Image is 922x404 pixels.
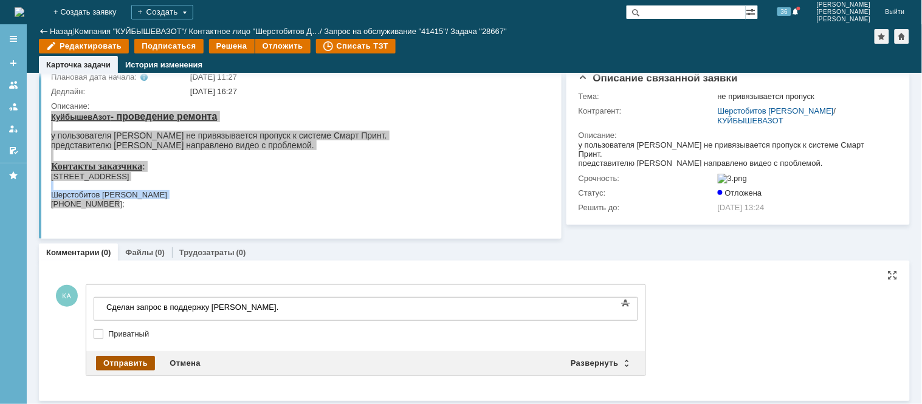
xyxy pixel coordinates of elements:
[817,1,871,9] span: [PERSON_NAME]
[718,106,892,126] div: /
[579,72,738,84] span: Описание связанной заявки
[189,27,320,36] a: Контактное лицо "Шерстобитов Д…
[125,60,202,69] a: История изменения
[777,7,791,16] span: 36
[179,248,235,257] a: Трудозатраты
[75,27,185,36] a: Компания "КУЙБЫШЕВАЗОТ"
[50,27,72,36] a: Назад
[718,203,765,212] span: [DATE] 13:24
[15,7,24,17] img: logo
[718,92,892,101] div: не привязывается пропуск
[619,296,633,310] span: Показать панель инструментов
[51,87,188,97] div: Дедлайн:
[718,174,748,183] img: 3.png
[4,53,23,73] a: Создать заявку
[895,29,909,44] div: Сделать домашней страницей
[155,248,165,257] div: (0)
[72,26,74,35] div: |
[875,29,889,44] div: Добавить в избранное
[236,248,246,257] div: (0)
[579,203,715,213] div: Решить до:
[190,72,545,82] div: [DATE] 11:27
[46,248,100,257] a: Комментарии
[817,16,871,23] span: [PERSON_NAME]
[450,27,507,36] div: Задача "28667"
[190,87,545,97] div: [DATE] 16:27
[101,248,111,257] div: (0)
[75,27,189,36] div: /
[189,27,325,36] div: /
[131,5,193,19] div: Создать
[51,101,547,111] div: Описание:
[718,106,834,115] a: Шерстобитов [PERSON_NAME]
[15,7,24,17] a: Перейти на домашнюю страницу
[579,188,715,198] div: Статус:
[817,9,871,16] span: [PERSON_NAME]
[888,270,898,280] div: На всю страницу
[4,141,23,160] a: Мои согласования
[325,27,451,36] div: /
[746,5,758,17] span: Расширенный поиск
[325,27,447,36] a: Запрос на обслуживание "41415"
[108,329,636,339] label: Приватный
[4,75,23,95] a: Заявки на командах
[579,106,715,116] div: Контрагент:
[579,174,715,183] div: Срочность:
[4,97,23,117] a: Заявки в моей ответственности
[56,285,78,307] span: КА
[718,188,762,197] span: Отложена
[579,92,715,101] div: Тема:
[51,72,173,82] div: Плановая дата начала:
[125,248,153,257] a: Файлы
[5,5,177,14] div: Сделан запрос в поддержку [PERSON_NAME].
[46,60,111,69] a: Карточка задачи
[579,131,895,140] div: Описание:
[718,116,783,125] a: КУЙБЫШЕВАЗОТ
[4,119,23,139] a: Мои заявки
